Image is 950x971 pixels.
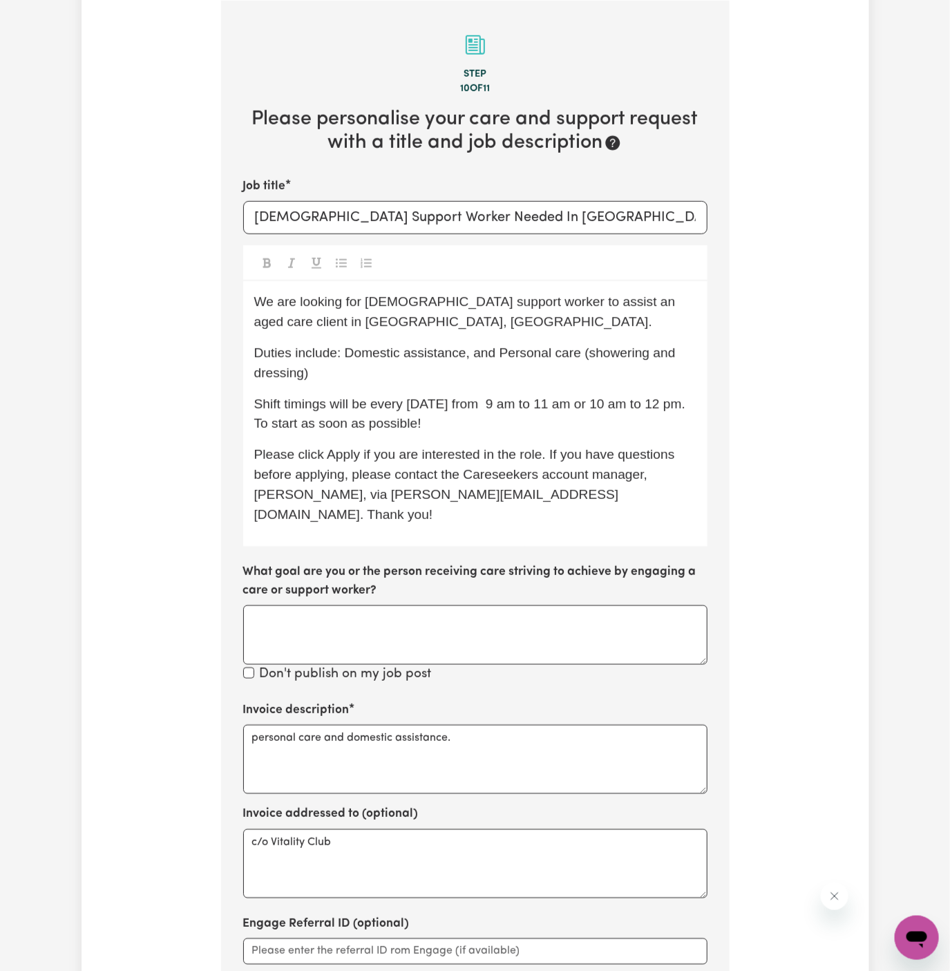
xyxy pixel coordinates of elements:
[243,82,707,97] div: 10 of 11
[243,725,707,794] textarea: personal care and domestic assistance.
[307,254,326,272] button: Toggle undefined
[8,10,84,21] span: Need any help?
[254,294,679,329] span: We are looking for [DEMOGRAPHIC_DATA] support worker to assist an aged care client in [GEOGRAPHIC...
[243,829,707,898] textarea: c/o Vitality Club
[260,665,432,685] label: Don't publish on my job post
[243,915,410,933] label: Engage Referral ID (optional)
[257,254,276,272] button: Toggle undefined
[895,916,939,960] iframe: Button to launch messaging window
[243,67,707,82] div: Step
[243,108,707,155] h2: Please personalise your care and support request with a title and job description
[243,805,419,823] label: Invoice addressed to (optional)
[243,563,707,600] label: What goal are you or the person receiving care striving to achieve by engaging a care or support ...
[243,178,286,196] label: Job title
[243,201,707,234] input: e.g. Care worker needed in North Sydney for aged care
[254,447,678,521] span: Please click Apply if you are interested in the role. If you have questions before applying, plea...
[821,883,848,910] iframe: Close message
[282,254,301,272] button: Toggle undefined
[254,397,690,431] span: Shift timings will be every [DATE] from 9 am to 11 am or 10 am to 12 pm. To start as soon as poss...
[243,701,350,719] label: Invoice description
[254,346,679,380] span: Duties include: Domestic assistance, and Personal care (showering and dressing)
[332,254,351,272] button: Toggle undefined
[357,254,376,272] button: Toggle undefined
[243,939,707,965] input: Please enter the referral ID rom Engage (if available)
